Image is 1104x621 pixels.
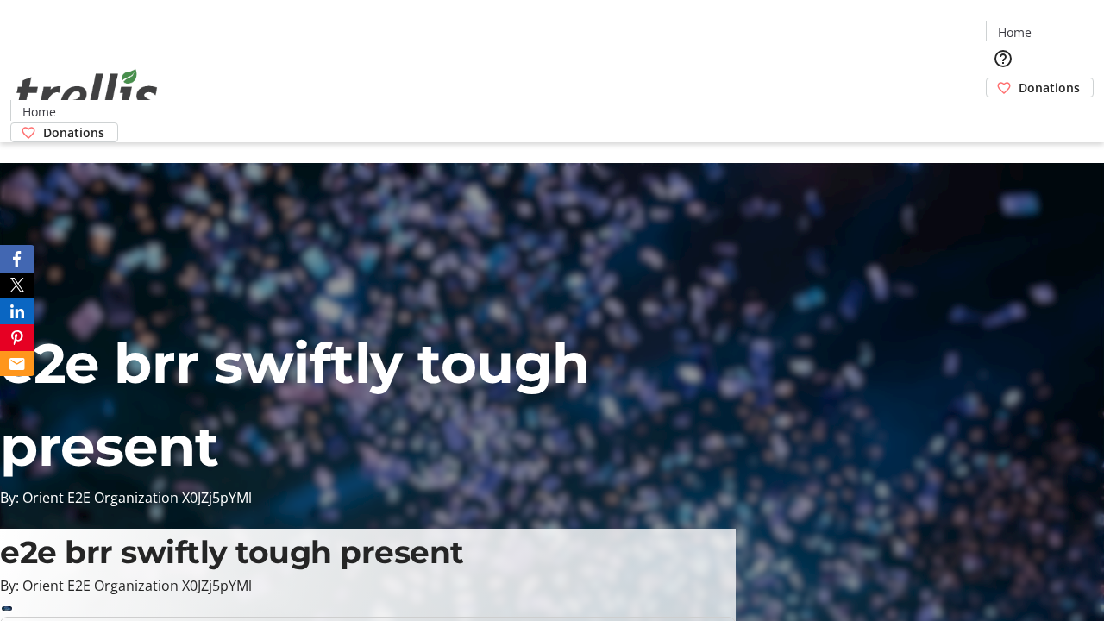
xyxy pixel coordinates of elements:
span: Donations [43,123,104,141]
button: Cart [986,97,1020,132]
a: Home [987,23,1042,41]
a: Donations [10,122,118,142]
a: Home [11,103,66,121]
span: Home [998,23,1032,41]
span: Home [22,103,56,121]
a: Donations [986,78,1094,97]
span: Donations [1019,78,1080,97]
button: Help [986,41,1020,76]
img: Orient E2E Organization X0JZj5pYMl's Logo [10,50,164,136]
